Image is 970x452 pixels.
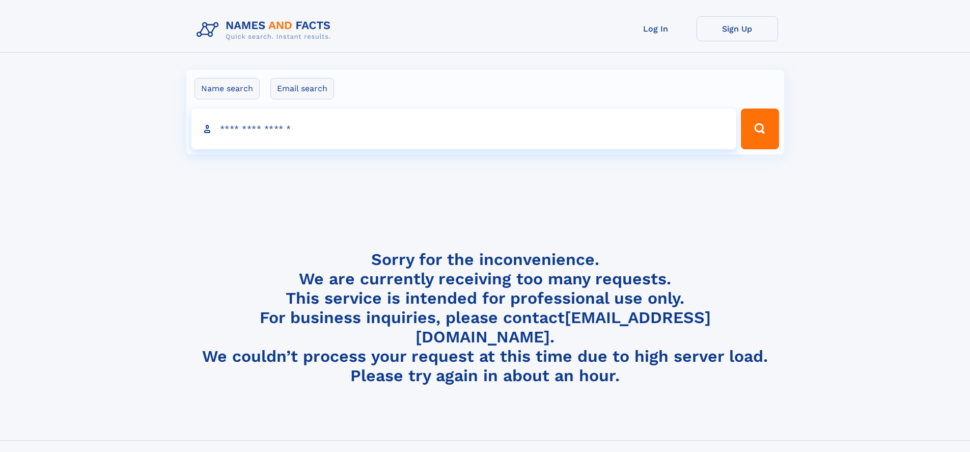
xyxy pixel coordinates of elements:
[192,250,778,386] h4: Sorry for the inconvenience. We are currently receiving too many requests. This service is intend...
[741,109,779,149] button: Search Button
[415,308,711,347] a: [EMAIL_ADDRESS][DOMAIN_NAME]
[191,109,737,149] input: search input
[615,16,697,41] a: Log In
[192,16,339,44] img: Logo Names and Facts
[195,78,260,99] label: Name search
[270,78,334,99] label: Email search
[697,16,778,41] a: Sign Up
